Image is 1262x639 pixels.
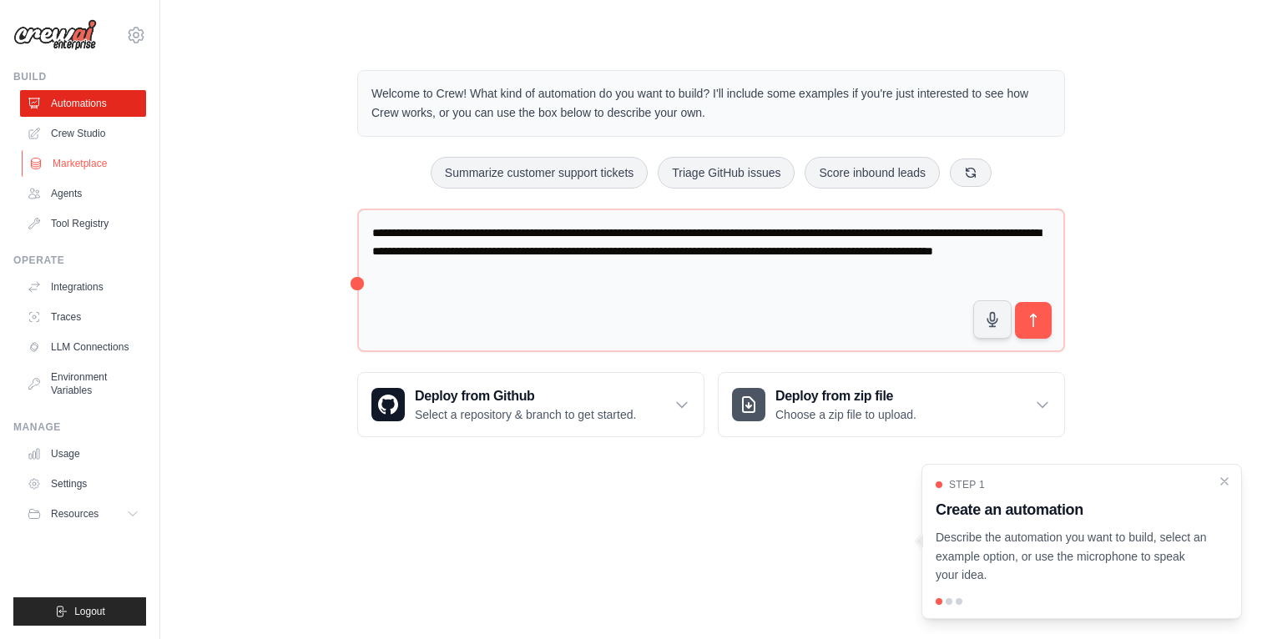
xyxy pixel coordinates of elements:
[20,334,146,360] a: LLM Connections
[20,304,146,330] a: Traces
[431,157,648,189] button: Summarize customer support tickets
[20,501,146,527] button: Resources
[13,597,146,626] button: Logout
[1218,475,1231,488] button: Close walkthrough
[936,498,1208,521] h3: Create an automation
[949,478,985,491] span: Step 1
[415,406,636,423] p: Select a repository & branch to get started.
[20,364,146,404] a: Environment Variables
[20,90,146,117] a: Automations
[20,210,146,237] a: Tool Registry
[22,150,148,177] a: Marketplace
[936,528,1208,585] p: Describe the automation you want to build, select an example option, or use the microphone to spe...
[20,180,146,207] a: Agents
[13,19,97,51] img: Logo
[51,507,98,521] span: Resources
[20,120,146,147] a: Crew Studio
[775,386,916,406] h3: Deploy from zip file
[20,274,146,300] a: Integrations
[13,254,146,267] div: Operate
[13,70,146,83] div: Build
[1179,559,1262,639] iframe: Chat Widget
[74,605,105,618] span: Logout
[658,157,795,189] button: Triage GitHub issues
[371,84,1051,123] p: Welcome to Crew! What kind of automation do you want to build? I'll include some examples if you'...
[20,440,146,467] a: Usage
[805,157,940,189] button: Score inbound leads
[775,406,916,423] p: Choose a zip file to upload.
[20,470,146,497] a: Settings
[415,386,636,406] h3: Deploy from Github
[13,420,146,434] div: Manage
